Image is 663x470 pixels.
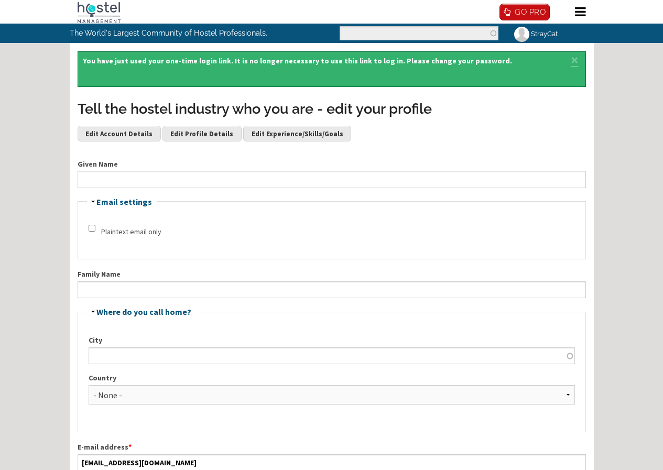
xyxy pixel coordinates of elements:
[70,24,288,42] p: The World's Largest Community of Hostel Professionals.
[499,4,550,20] a: GO PRO
[513,25,531,43] img: StrayCat's picture
[89,335,575,346] label: City
[162,126,242,141] a: Edit Profile Details
[78,126,161,141] a: Edit Account Details
[89,373,575,384] label: Country
[78,99,586,119] h3: Tell the hostel industry who you are - edit your profile
[506,24,564,44] a: StrayCat
[78,269,586,280] label: Family Name
[78,51,586,87] div: You have just used your one-time login link. It is no longer necessary to use this link to log in...
[78,442,586,453] label: E-mail address
[569,57,581,62] a: ×
[128,442,132,452] span: This field is required.
[101,226,161,237] label: Plaintext email only
[96,307,191,317] a: Where do you call home?
[340,26,498,40] input: Enter the terms you wish to search for.
[89,225,95,232] input: Check this option if you do not wish to receive email messages with graphics and styles.
[243,126,351,141] a: Edit Experience/Skills/Goals
[78,2,121,23] img: Hostel Management Home
[96,196,152,207] a: Email settings
[78,159,586,170] label: Given Name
